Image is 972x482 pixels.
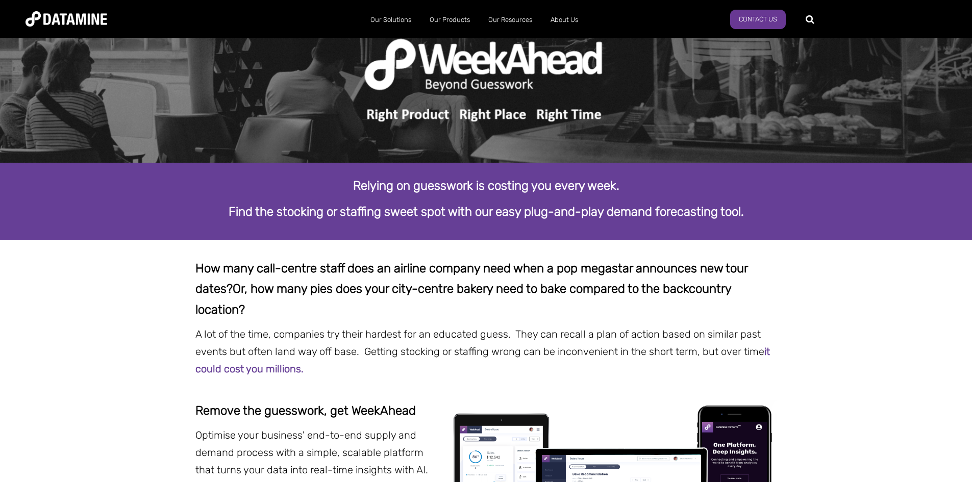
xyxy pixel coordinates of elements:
a: Our Resources [479,7,541,33]
span: How many call-centre staff does an airline company need when a pop megastar announces new tour da... [195,261,747,296]
strong: Find the stocking or staffing sweet spot with our easy plug-and-play demand forecasting tool. [229,205,744,219]
a: Our Products [420,7,479,33]
strong: Relying on guesswork is costing you every week. [353,179,619,193]
a: Contact us [730,10,786,29]
span: Optimise your business' end-to-end supply and demand process with a simple, scalable platform tha... [195,429,428,476]
img: Datamine [26,11,107,27]
p: Remove the guesswork, get WeekAhead [195,400,429,421]
strong: it could cost you millions. [195,345,770,375]
span: A lot of the time, companies try their hardest for an educated guess. They can recall a plan of a... [195,328,770,375]
span: Or, how many pies does your city-centre bakery need to bake compared to the backcountry location? [195,282,731,317]
a: About Us [541,7,587,33]
a: Our Solutions [361,7,420,33]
